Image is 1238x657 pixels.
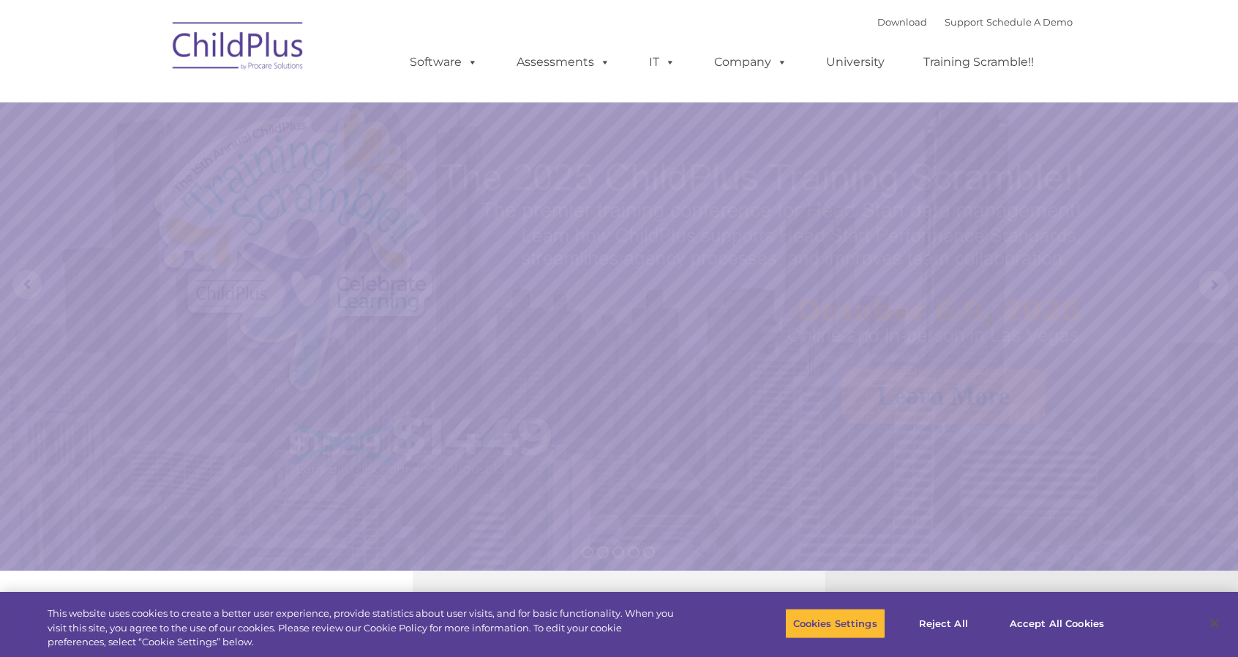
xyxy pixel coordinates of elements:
[699,48,802,77] a: Company
[841,369,1046,424] a: Learn More
[165,12,312,85] img: ChildPlus by Procare Solutions
[909,48,1048,77] a: Training Scramble!!
[986,16,1073,28] a: Schedule A Demo
[785,608,885,639] button: Cookies Settings
[898,608,989,639] button: Reject All
[634,48,690,77] a: IT
[1002,608,1112,639] button: Accept All Cookies
[877,16,927,28] a: Download
[877,16,1073,28] font: |
[811,48,899,77] a: University
[945,16,983,28] a: Support
[395,48,492,77] a: Software
[48,607,681,650] div: This website uses cookies to create a better user experience, provide statistics about user visit...
[502,48,625,77] a: Assessments
[1198,607,1231,639] button: Close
